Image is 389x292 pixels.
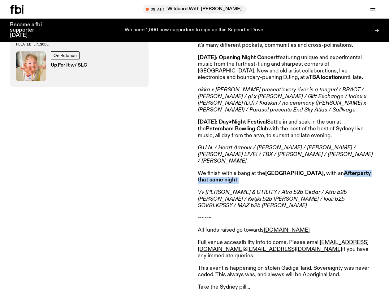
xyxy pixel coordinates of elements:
p: featuring unique and experimental music from the furthest-flung and sharpest corners of [GEOGRAPH... [198,54,376,81]
strong: [DATE]: Opening Night Concert [198,55,278,60]
h3: Become a fbi supporter [DATE] [10,22,50,38]
a: [DOMAIN_NAME] [264,227,310,233]
a: [EMAIL_ADDRESS][DOMAIN_NAME] [247,246,342,252]
img: baby slc [16,51,46,81]
p: Take the Sydney pill... [198,284,376,291]
strong: TBA location [309,75,341,80]
strong: [GEOGRAPHIC_DATA] [265,171,324,176]
em: G.U.N. / Heart Armour / [PERSON_NAME] / [PERSON_NAME] / [PERSON_NAME] LIVE! / TBX / [PERSON_NAME]... [198,145,373,164]
strong: Petersham Bowling Club [206,126,268,132]
h3: Related Episode [16,43,142,46]
em: akka x [PERSON_NAME] present 'every river is a tongue' / BRACT / [PERSON_NAME] / gi x [PERSON_NAM... [198,87,366,113]
p: This event is happening on stolen Gadigal land. Sovereignty was never ceded. This always was, and... [198,265,376,278]
strong: [DATE]: Day>Night Festival [198,119,267,125]
p: Full venue accessibility info to come. Please email & if you have any immediate queries. [198,239,376,259]
button: On AirWildcard With [PERSON_NAME] [143,5,247,14]
h3: Up For It w/ SLC [51,63,87,68]
em: Vv [PERSON_NAME] & UTILITY / Atro b2b Cedar / Attu b2b [PERSON_NAME] / Ketjki b2b [PERSON_NAME] /... [198,190,347,208]
p: We need 1,000 new supporters to sign up this Supporter Drive. [125,28,265,33]
p: We finish with a bang at the , with an . [198,170,376,184]
p: All funds raised go towards [198,227,376,234]
a: [EMAIL_ADDRESS][DOMAIN_NAME] [198,240,369,252]
p: ~~~~ [198,215,376,222]
a: baby slcOn RotationUp For It w/ SLC [16,51,142,81]
strong: Afterparty that same night [198,171,371,183]
p: Settle in and soak in the sun at the with the best of the best of Sydney live music; all day from... [198,119,376,139]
